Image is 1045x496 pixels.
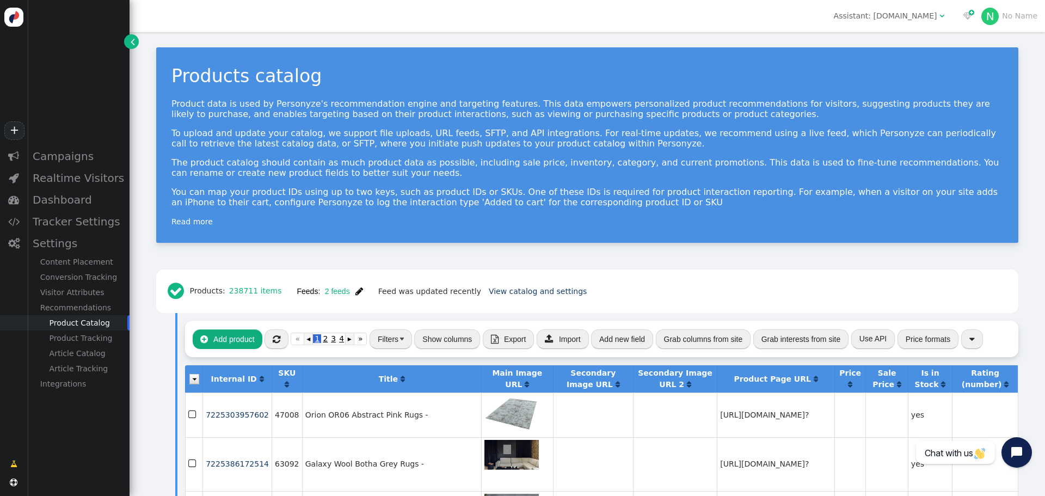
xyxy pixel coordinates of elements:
div: Products: [164,277,286,306]
div: Integrations [27,376,130,391]
span:  [969,335,975,344]
td: Galaxy Wool Botha Grey Rugs - [302,437,481,491]
button: Import [537,329,589,349]
b: Is in Stock [915,369,939,389]
button: Grab interests from site [753,329,849,349]
b: SKU [278,369,296,377]
b: Sale Price [872,369,896,389]
button: Add new field [591,329,653,349]
span: Click to sort [848,381,852,388]
a:  [814,375,818,383]
div: N [981,8,999,25]
span:  [188,407,198,422]
b: Secondary Image URL [567,369,616,389]
span: Click to sort [525,381,529,388]
a: View catalog and settings [489,287,587,296]
span: Click to sort [814,375,818,383]
button:  [961,329,983,349]
span:  [10,458,17,470]
div: Conversion Tracking [27,270,130,285]
div: Recommendations [27,300,130,315]
img: icon_dropdown_trigger.png [189,374,199,384]
a:  [1004,380,1009,389]
div: Visitor Attributes [27,285,130,300]
b: Product Page URL [734,375,811,383]
span:  [545,334,554,343]
span: Click to sort [941,381,945,388]
img: https://cdn.shopify.com/s/files/1/0586/0999/1778/files/Orion-OR09-Abstract-Pink-11.webp?v=1725569919 [484,395,539,432]
a:  [687,380,691,389]
b: Main Image URL [492,369,542,389]
td: yes [908,437,952,491]
a:  [124,34,139,49]
b: Secondary Image URL 2 [638,369,712,389]
span: Click to sort [687,381,691,388]
span: Click to sort [1004,381,1009,388]
div: Feed was updated recently [374,286,485,297]
div: Article Tracking [27,361,130,376]
span:  [9,173,19,183]
div: Tracker Settings [27,211,130,232]
div: Article Catalog [27,346,130,361]
a: 7225386172514 [206,460,269,468]
div: Content Placement [27,254,130,270]
span:  [131,36,135,47]
span:  [168,281,190,301]
a:  [260,375,264,383]
div: Dashboard [27,189,130,211]
span: 2 [321,334,329,343]
button: Feeds:2 feeds  [290,281,371,301]
td: 63092 [272,437,302,491]
span: 1 [313,334,321,343]
div: Product Catalog [27,315,130,330]
div: Campaigns [27,145,130,167]
td: 47008 [272,393,302,437]
a:  [941,380,945,389]
span: 3 [329,334,337,343]
a: » [354,333,367,345]
p: To upload and update your catalog, we support file uploads, URL feeds, SFTP, and API integrations... [171,128,1003,149]
a:  [3,454,25,474]
td: yes [908,393,952,437]
span: Click to sort [616,381,620,388]
button: Filters [370,329,412,349]
b: Internal ID [211,375,257,383]
p: Product data is used by Personyze's recommendation engine and targeting features. This data empow... [171,99,1003,119]
div: Settings [27,232,130,254]
button: Add product [193,329,262,349]
a:  [848,380,852,389]
div: Product Tracking [27,330,130,346]
img: trigger_black.png [400,338,404,340]
span: 4 [337,334,346,343]
div: Realtime Visitors [27,167,130,189]
td: Orion OR06 Abstract Pink Rugs - [302,393,481,437]
a: NNo Name [981,11,1037,20]
span:  [273,335,280,344]
span:  [355,287,363,296]
span:  [8,151,19,162]
td: [URL][DOMAIN_NAME]? [717,393,834,437]
span:  [963,12,972,20]
a:  [897,380,901,389]
a: 7225303957602 [206,411,269,419]
span:  [188,456,198,471]
a: + [4,121,24,140]
a: Use API [851,329,895,349]
span:  [10,479,17,486]
a:  [525,380,529,389]
p: You can map your product IDs using up to two keys, such as product IDs or SKUs. One of these IDs ... [171,187,1003,207]
button: Price formats [898,329,958,349]
b: Title [379,375,398,383]
a: « [291,333,304,345]
span: Click to sort [897,381,901,388]
span:  [8,194,19,205]
span:  [8,216,20,227]
b: Rating (number) [962,369,1002,389]
a: Read more [171,217,213,226]
span:  [200,335,208,344]
span:  [939,12,944,20]
button: Show columns [414,329,480,349]
div: Products catalog [171,63,1003,90]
